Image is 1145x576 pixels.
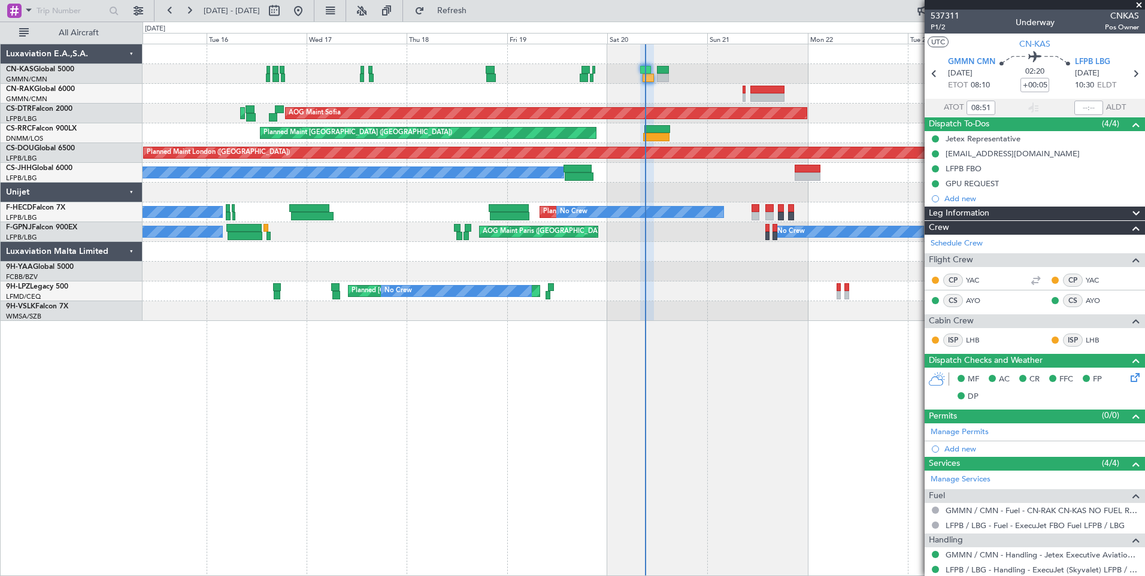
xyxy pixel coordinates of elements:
[384,282,412,300] div: No Crew
[6,224,32,231] span: F-GPNJ
[6,125,77,132] a: CS-RRCFalcon 900LX
[946,505,1139,516] a: GMMN / CMN - Fuel - CN-RAK CN-KAS NO FUEL REQUIRED GMMN / CMN
[289,104,341,122] div: AOG Maint Sofia
[1093,374,1102,386] span: FP
[6,134,43,143] a: DNMM/LOS
[607,33,707,44] div: Sat 20
[6,125,32,132] span: CS-RRC
[6,154,37,163] a: LFPB/LBG
[6,303,35,310] span: 9H-VSLK
[6,204,32,211] span: F-HECD
[1075,68,1099,80] span: [DATE]
[6,105,32,113] span: CS-DTR
[707,33,807,44] div: Sun 21
[1059,374,1073,386] span: FFC
[929,457,960,471] span: Services
[1086,295,1113,306] a: AYO
[948,80,968,92] span: ETOT
[13,23,130,43] button: All Aircraft
[943,334,963,347] div: ISP
[106,33,206,44] div: Mon 15
[560,203,587,221] div: No Crew
[946,565,1139,575] a: LFPB / LBG - Handling - ExecuJet (Skyvalet) LFPB / LBG
[948,56,995,68] span: GMMN CMN
[929,354,1043,368] span: Dispatch Checks and Weather
[968,391,979,403] span: DP
[966,275,993,286] a: YAC
[944,102,964,114] span: ATOT
[6,105,72,113] a: CS-DTRFalcon 2000
[1025,66,1044,78] span: 02:20
[6,213,37,222] a: LFPB/LBG
[1063,334,1083,347] div: ISP
[943,274,963,287] div: CP
[6,303,68,310] a: 9H-VSLKFalcon 7X
[1086,275,1113,286] a: YAC
[6,145,34,152] span: CS-DOU
[6,66,34,73] span: CN-KAS
[929,253,973,267] span: Flight Crew
[244,104,305,122] div: Planned Maint Sofia
[1105,10,1139,22] span: CNKAS
[6,312,41,321] a: WMSA/SZB
[407,33,507,44] div: Thu 18
[6,283,30,290] span: 9H-LPZ
[971,80,990,92] span: 08:10
[543,203,732,221] div: Planned Maint [GEOGRAPHIC_DATA] ([GEOGRAPHIC_DATA])
[808,33,908,44] div: Mon 22
[946,148,1080,159] div: [EMAIL_ADDRESS][DOMAIN_NAME]
[147,144,290,162] div: Planned Maint London ([GEOGRAPHIC_DATA])
[6,283,68,290] a: 9H-LPZLegacy 500
[1105,22,1139,32] span: Pos Owner
[929,314,974,328] span: Cabin Crew
[204,5,260,16] span: [DATE] - [DATE]
[409,1,481,20] button: Refresh
[944,444,1139,454] div: Add new
[929,489,945,503] span: Fuel
[931,10,959,22] span: 537311
[966,295,993,306] a: AYO
[1075,80,1094,92] span: 10:30
[1063,274,1083,287] div: CP
[6,174,37,183] a: LFPB/LBG
[1097,80,1116,92] span: ELDT
[1102,117,1119,130] span: (4/4)
[352,282,521,300] div: Planned [GEOGRAPHIC_DATA] ([GEOGRAPHIC_DATA])
[6,66,74,73] a: CN-KASGlobal 5000
[1106,102,1126,114] span: ALDT
[1102,409,1119,422] span: (0/0)
[999,374,1010,386] span: AC
[6,233,37,242] a: LFPB/LBG
[931,426,989,438] a: Manage Permits
[6,263,74,271] a: 9H-YAAGlobal 5000
[966,335,993,345] a: LHB
[946,163,982,174] div: LFPB FBO
[307,33,407,44] div: Wed 17
[948,68,973,80] span: [DATE]
[931,22,959,32] span: P1/2
[943,294,963,307] div: CS
[37,2,105,20] input: Trip Number
[929,221,949,235] span: Crew
[929,207,989,220] span: Leg Information
[6,165,32,172] span: CS-JHH
[31,29,126,37] span: All Aircraft
[1063,294,1083,307] div: CS
[6,292,41,301] a: LFMD/CEQ
[968,374,979,386] span: MF
[944,193,1139,204] div: Add new
[6,95,47,104] a: GMMN/CMN
[946,550,1139,560] a: GMMN / CMN - Handling - Jetex Executive Aviation [GEOGRAPHIC_DATA] GMMN / CMN
[6,86,34,93] span: CN-RAK
[6,86,75,93] a: CN-RAKGlobal 6000
[931,238,983,250] a: Schedule Crew
[6,145,75,152] a: CS-DOUGlobal 6500
[929,533,963,547] span: Handling
[1016,16,1055,29] div: Underway
[1019,38,1050,50] span: CN-KAS
[6,114,37,123] a: LFPB/LBG
[929,410,957,423] span: Permits
[263,124,452,142] div: Planned Maint [GEOGRAPHIC_DATA] ([GEOGRAPHIC_DATA])
[931,474,990,486] a: Manage Services
[1074,101,1103,115] input: --:--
